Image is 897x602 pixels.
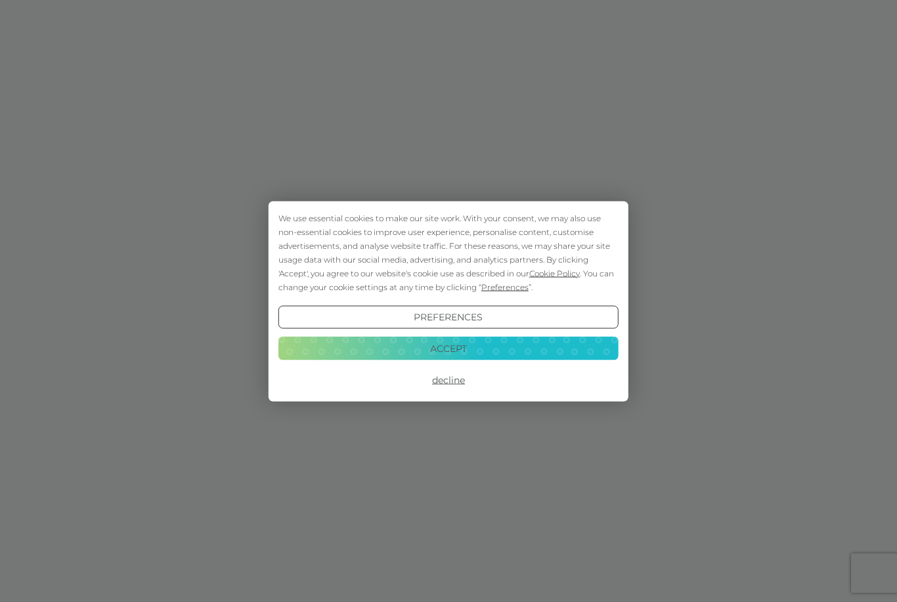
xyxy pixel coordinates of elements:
button: Decline [278,368,619,392]
button: Preferences [278,305,619,329]
span: Cookie Policy [529,268,580,278]
button: Accept [278,337,619,360]
div: Cookie Consent Prompt [269,201,628,401]
span: Preferences [481,282,529,291]
div: We use essential cookies to make our site work. With your consent, we may also use non-essential ... [278,211,619,293]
